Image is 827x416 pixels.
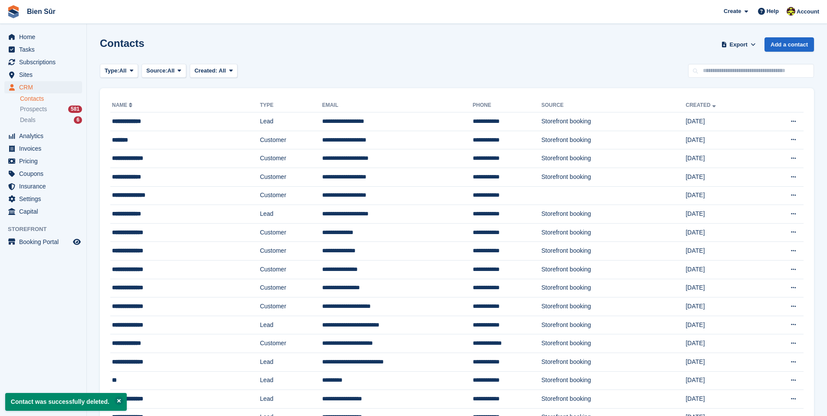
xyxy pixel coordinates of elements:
[19,168,71,180] span: Coupons
[260,390,322,409] td: Lead
[541,334,685,353] td: Storefront booking
[541,316,685,334] td: Storefront booking
[767,7,779,16] span: Help
[74,116,82,124] div: 6
[100,64,138,78] button: Type: All
[68,106,82,113] div: 581
[105,66,119,75] span: Type:
[23,4,59,19] a: Bien Sûr
[541,242,685,261] td: Storefront booking
[142,64,186,78] button: Source: All
[19,130,71,142] span: Analytics
[260,334,322,353] td: Customer
[194,67,217,74] span: Created:
[4,69,82,81] a: menu
[685,186,761,205] td: [DATE]
[19,205,71,218] span: Capital
[541,279,685,297] td: Storefront booking
[19,69,71,81] span: Sites
[797,7,819,16] span: Account
[719,37,758,52] button: Export
[541,131,685,149] td: Storefront booking
[119,66,127,75] span: All
[764,37,814,52] a: Add a contact
[541,99,685,112] th: Source
[146,66,167,75] span: Source:
[541,149,685,168] td: Storefront booking
[685,334,761,353] td: [DATE]
[685,131,761,149] td: [DATE]
[20,116,36,124] span: Deals
[190,64,237,78] button: Created: All
[20,105,47,113] span: Prospects
[260,186,322,205] td: Customer
[8,225,86,234] span: Storefront
[541,260,685,279] td: Storefront booking
[685,353,761,371] td: [DATE]
[541,205,685,224] td: Storefront booking
[260,205,322,224] td: Lead
[4,130,82,142] a: menu
[19,180,71,192] span: Insurance
[19,31,71,43] span: Home
[4,43,82,56] a: menu
[4,205,82,218] a: menu
[685,316,761,334] td: [DATE]
[260,316,322,334] td: Lead
[19,155,71,167] span: Pricing
[260,242,322,261] td: Customer
[685,242,761,261] td: [DATE]
[541,112,685,131] td: Storefront booking
[260,112,322,131] td: Lead
[260,353,322,371] td: Lead
[685,371,761,390] td: [DATE]
[5,393,127,411] p: Contact was successfully deleted.
[4,81,82,93] a: menu
[260,223,322,242] td: Customer
[4,31,82,43] a: menu
[4,155,82,167] a: menu
[541,371,685,390] td: Storefront booking
[685,223,761,242] td: [DATE]
[19,81,71,93] span: CRM
[72,237,82,247] a: Preview store
[685,390,761,409] td: [DATE]
[541,390,685,409] td: Storefront booking
[19,236,71,248] span: Booking Portal
[685,149,761,168] td: [DATE]
[19,193,71,205] span: Settings
[541,223,685,242] td: Storefront booking
[19,142,71,155] span: Invoices
[685,260,761,279] td: [DATE]
[541,297,685,316] td: Storefront booking
[260,99,322,112] th: Type
[4,168,82,180] a: menu
[260,297,322,316] td: Customer
[685,112,761,131] td: [DATE]
[260,131,322,149] td: Customer
[4,193,82,205] a: menu
[260,149,322,168] td: Customer
[322,99,473,112] th: Email
[219,67,226,74] span: All
[112,102,134,108] a: Name
[685,168,761,186] td: [DATE]
[685,279,761,297] td: [DATE]
[4,236,82,248] a: menu
[260,371,322,390] td: Lead
[4,142,82,155] a: menu
[20,95,82,103] a: Contacts
[685,297,761,316] td: [DATE]
[260,279,322,297] td: Customer
[4,56,82,68] a: menu
[100,37,145,49] h1: Contacts
[4,180,82,192] a: menu
[20,105,82,114] a: Prospects 581
[19,56,71,68] span: Subscriptions
[7,5,20,18] img: stora-icon-8386f47178a22dfd0bd8f6a31ec36ba5ce8667c1dd55bd0f319d3a0aa187defe.svg
[168,66,175,75] span: All
[685,102,717,108] a: Created
[473,99,541,112] th: Phone
[19,43,71,56] span: Tasks
[260,260,322,279] td: Customer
